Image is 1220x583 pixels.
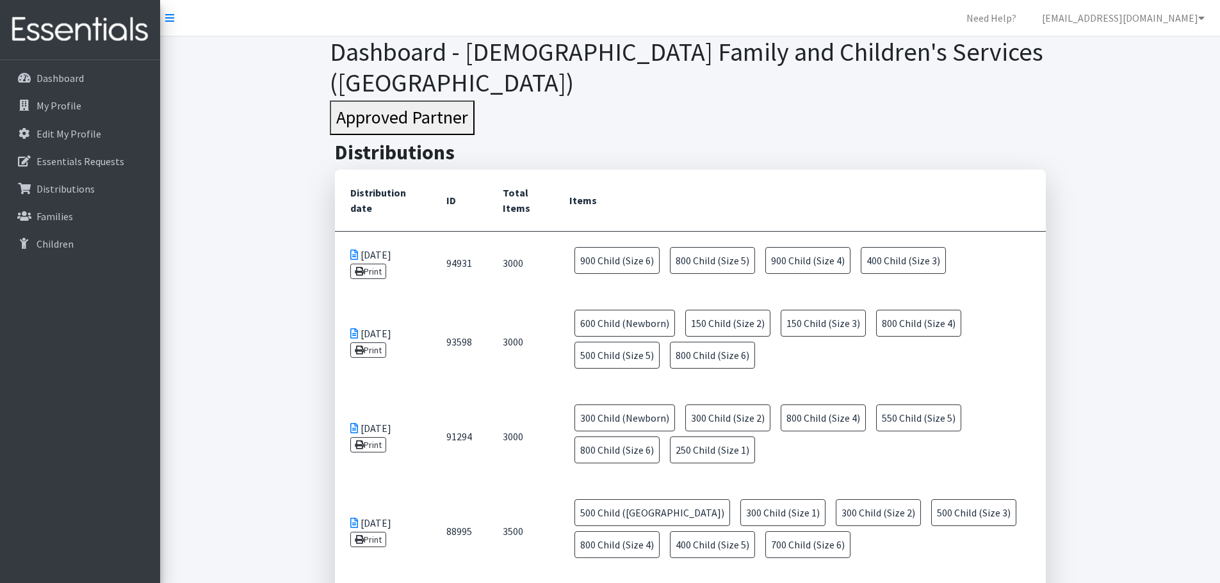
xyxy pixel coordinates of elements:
[836,499,921,526] span: 300 Child (Size 2)
[765,247,850,274] span: 900 Child (Size 4)
[781,310,866,337] span: 150 Child (Size 3)
[5,121,155,147] a: Edit My Profile
[350,532,387,547] a: Print
[335,484,431,579] td: [DATE]
[330,36,1050,98] h1: Dashboard - [DEMOGRAPHIC_DATA] Family and Children's Services ([GEOGRAPHIC_DATA])
[670,531,755,558] span: 400 Child (Size 5)
[330,100,475,135] button: Approved Partner
[574,342,660,369] span: 500 Child (Size 5)
[876,404,961,431] span: 550 Child (Size 5)
[431,389,487,484] td: 91294
[670,247,755,274] span: 800 Child (Size 5)
[487,484,555,579] td: 3500
[350,342,387,358] a: Print
[5,93,155,118] a: My Profile
[574,404,675,431] span: 300 Child (Newborn)
[765,531,850,558] span: 700 Child (Size 6)
[5,176,155,202] a: Distributions
[685,404,770,431] span: 300 Child (Size 2)
[350,264,387,279] a: Print
[5,148,155,174] a: Essentials Requests
[487,389,555,484] td: 3000
[350,437,387,452] a: Print
[37,99,81,112] p: My Profile
[487,294,555,389] td: 3000
[5,204,155,229] a: Families
[487,231,555,294] td: 3000
[740,499,826,526] span: 300 Child (Size 1)
[574,531,660,558] span: 800 Child (Size 4)
[574,247,660,274] span: 900 Child (Size 6)
[431,231,487,294] td: 94931
[574,310,675,337] span: 600 Child (Newborn)
[335,231,431,294] td: [DATE]
[5,231,155,257] a: Children
[574,436,660,463] span: 800 Child (Size 6)
[37,127,101,140] p: Edit My Profile
[685,310,770,337] span: 150 Child (Size 2)
[487,170,555,232] th: Total Items
[37,182,95,195] p: Distributions
[431,170,487,232] th: ID
[670,342,755,369] span: 800 Child (Size 6)
[37,210,73,223] p: Families
[37,155,124,168] p: Essentials Requests
[956,5,1027,31] a: Need Help?
[554,170,1045,232] th: Items
[670,436,755,463] span: 250 Child (Size 1)
[1032,5,1215,31] a: [EMAIL_ADDRESS][DOMAIN_NAME]
[335,389,431,484] td: [DATE]
[335,170,431,232] th: Distribution date
[431,484,487,579] td: 88995
[574,499,730,526] span: 500 Child ([GEOGRAPHIC_DATA])
[5,8,155,51] img: HumanEssentials
[861,247,946,274] span: 400 Child (Size 3)
[37,72,84,84] p: Dashboard
[781,404,866,431] span: 800 Child (Size 4)
[5,65,155,91] a: Dashboard
[876,310,961,337] span: 800 Child (Size 4)
[335,294,431,389] td: [DATE]
[335,140,1046,164] h2: Distributions
[931,499,1016,526] span: 500 Child (Size 3)
[431,294,487,389] td: 93598
[37,237,74,250] p: Children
